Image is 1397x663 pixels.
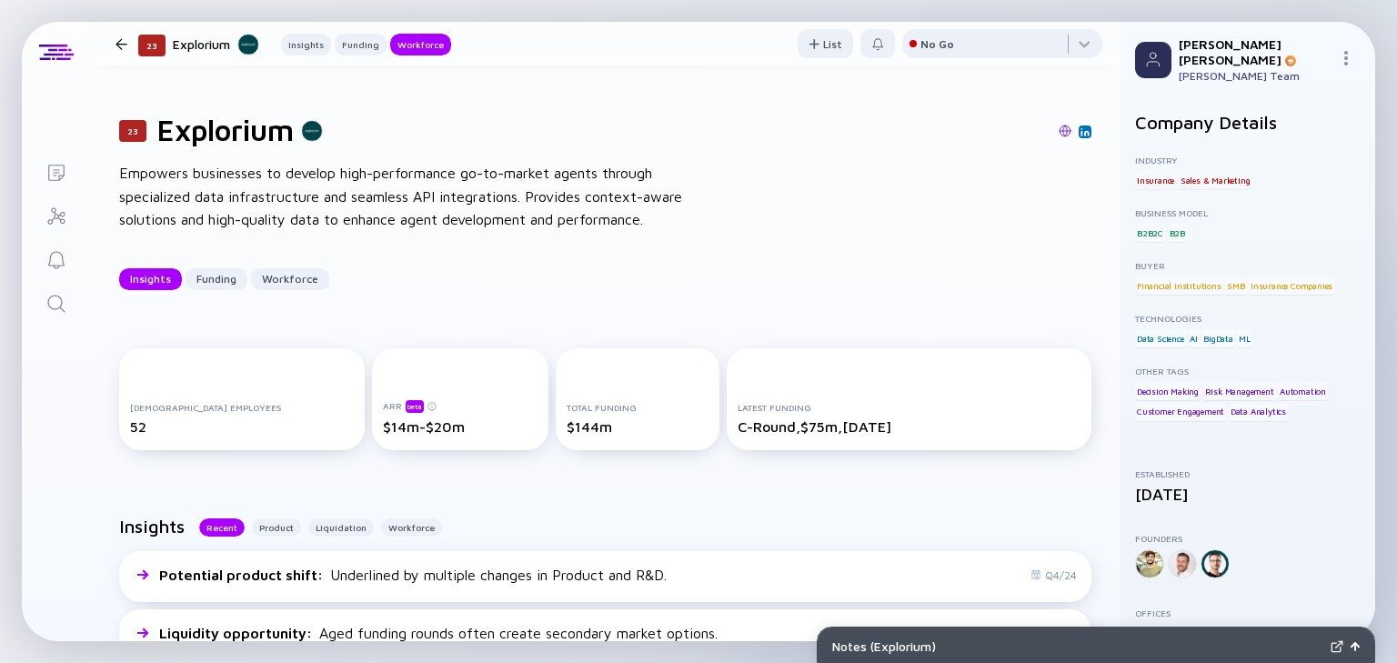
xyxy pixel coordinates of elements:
a: Lists [22,149,90,193]
img: Explorium Website [1059,125,1071,137]
button: Insights [281,34,331,55]
span: Liquidity opportunity : [159,625,316,641]
a: Reminders [22,236,90,280]
h2: Insights [119,516,185,537]
div: beta [406,400,424,413]
div: BigData [1201,329,1235,347]
div: Underlined by multiple changes in Product and R&D. [159,567,667,583]
button: Insights [119,268,182,290]
div: SMB [1225,276,1246,295]
div: B2B2C [1135,224,1165,242]
img: Profile Picture [1135,42,1171,78]
div: Customer Engagement [1135,403,1226,421]
div: 23 [119,120,146,142]
div: Decision Making [1135,382,1201,400]
div: Notes ( Explorium ) [832,638,1323,654]
div: AI [1188,329,1200,347]
a: Search [22,280,90,324]
div: Established [1135,468,1361,479]
div: Founders [1135,533,1361,544]
div: Risk Management [1203,382,1276,400]
div: 23 [138,35,166,56]
div: Insights [281,35,331,54]
div: Insights [119,265,182,293]
div: Other Tags [1135,366,1361,377]
div: No Go [920,37,954,51]
div: C-Round, $75m, [DATE] [738,418,1080,435]
div: Sales & Marketing [1179,171,1252,189]
div: Israel [1239,626,1270,641]
img: Open Notes [1351,642,1360,651]
div: Latest Funding [738,402,1080,413]
div: ML [1237,329,1252,347]
div: Total Funding [567,402,709,413]
div: Workforce [251,265,329,293]
div: Data Analytics [1229,403,1288,421]
div: Automation [1278,382,1328,400]
div: List [798,30,853,58]
div: Offices [1135,608,1361,618]
button: Funding [335,34,387,55]
button: Recent [199,518,245,537]
div: Aged funding rounds often create secondary market options. [159,625,718,641]
div: Funding [186,265,247,293]
img: Explorium Linkedin Page [1080,127,1090,136]
div: Technologies [1135,313,1361,324]
button: Product [252,518,301,537]
div: Q4/24 [1030,568,1077,582]
div: Financial Institutions [1135,276,1223,295]
div: Business Model [1135,207,1361,218]
button: Liquidation [308,518,374,537]
div: Explorium [173,33,259,55]
div: Empowers businesses to develop high-performance go-to-market agents through specialized data infr... [119,162,701,232]
div: Insurance Companies [1249,276,1334,295]
div: Insurance [1135,171,1176,189]
div: 52 [130,418,354,435]
div: [DATE] [1135,485,1361,504]
button: Funding [186,268,247,290]
button: Workforce [390,34,451,55]
img: Menu [1339,51,1353,65]
div: Workforce [390,35,451,54]
div: Data Science [1135,329,1186,347]
span: Potential product shift : [159,567,327,583]
div: Funding [335,35,387,54]
div: [PERSON_NAME] [PERSON_NAME] [1179,36,1332,67]
div: [PERSON_NAME] Team [1179,69,1332,83]
div: $144m [567,418,709,435]
button: Workforce [381,518,442,537]
img: Expand Notes [1331,640,1343,653]
h1: Explorium [157,113,294,147]
div: B2B [1168,224,1187,242]
div: Buyer [1135,260,1361,271]
button: Workforce [251,268,329,290]
div: [DEMOGRAPHIC_DATA] Employees [130,402,354,413]
div: Industry [1135,155,1361,166]
button: List [798,29,853,58]
div: $14m-$20m [383,418,538,435]
div: ARR [383,399,538,413]
div: Tel Aviv-Yafo , [1151,626,1235,641]
h2: Company Details [1135,112,1361,133]
a: Investor Map [22,193,90,236]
